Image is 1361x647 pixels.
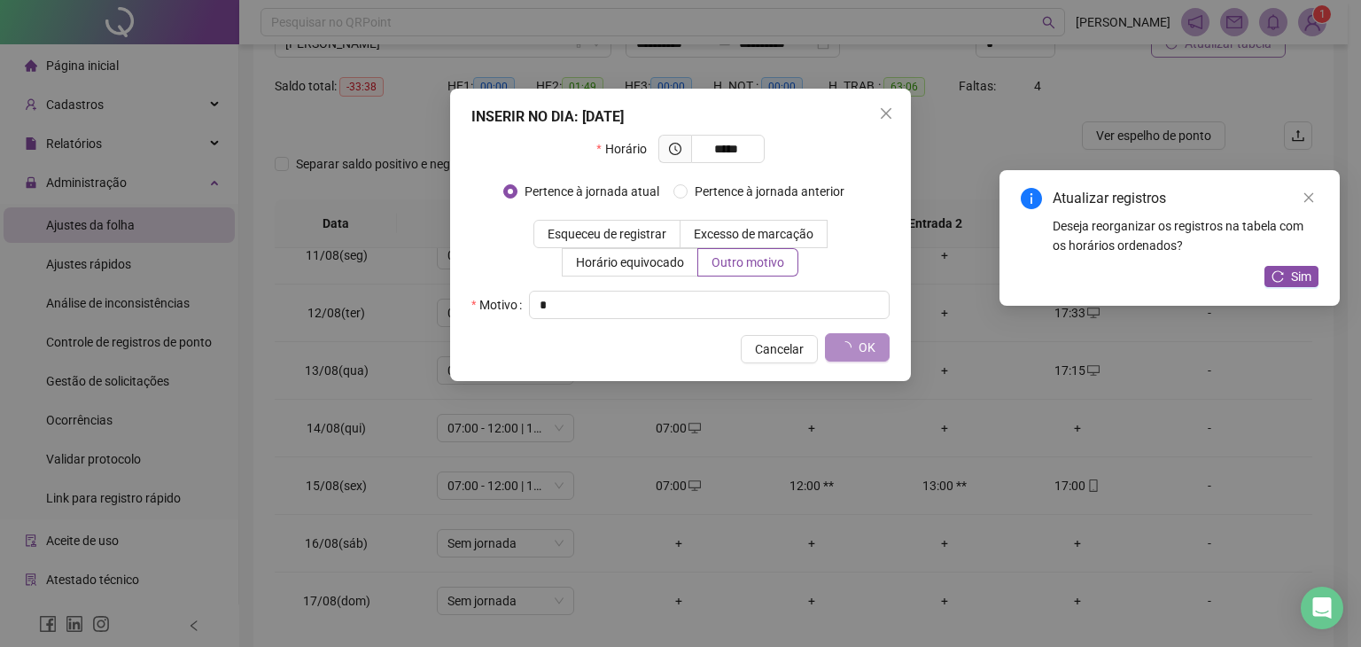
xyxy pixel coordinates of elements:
[1264,266,1318,287] button: Sim
[471,291,529,319] label: Motivo
[1272,270,1284,283] span: reload
[1053,216,1318,255] div: Deseja reorganizar os registros na tabela com os horários ordenados?
[1021,188,1042,209] span: info-circle
[1291,267,1311,286] span: Sim
[1299,188,1318,207] a: Close
[1053,188,1318,209] div: Atualizar registros
[1301,587,1343,629] div: Open Intercom Messenger
[1303,191,1315,204] span: close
